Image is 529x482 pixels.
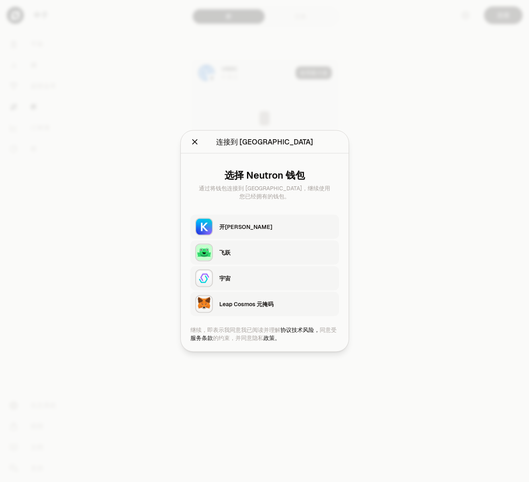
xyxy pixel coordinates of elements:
div: 连接到 [GEOGRAPHIC_DATA] [216,136,313,148]
a: 政策。 [263,334,280,342]
img: 宇宙 [195,270,213,287]
button: 宇宙宇宙 [190,266,339,290]
button: 关闭 [190,136,199,148]
button: 开普尔开[PERSON_NAME] [190,215,339,239]
a: 服务条款 [190,334,213,342]
button: Leap Cosmos 元掩码Leap Cosmos 元掩码 [190,292,339,316]
img: 飞跃 [195,244,213,262]
a: 协议技术风险， [280,326,320,334]
div: 选择 Neutron 钱包 [197,170,333,181]
img: 开普尔 [195,218,213,236]
div: 开[PERSON_NAME] [219,223,334,231]
div: 继续，即表示我同意我已阅读并理解 同意受 的约束，并同意隐私 [190,326,339,342]
div: Leap Cosmos 元掩码 [219,300,334,308]
div: 通过将钱包连接到 [GEOGRAPHIC_DATA]，继续使用您已经拥有的钱包。 [197,184,333,200]
button: 飞跃飞跃 [190,241,339,265]
div: 飞跃 [219,249,334,257]
div: 宇宙 [219,274,334,282]
img: Leap Cosmos 元掩码 [195,295,213,313]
